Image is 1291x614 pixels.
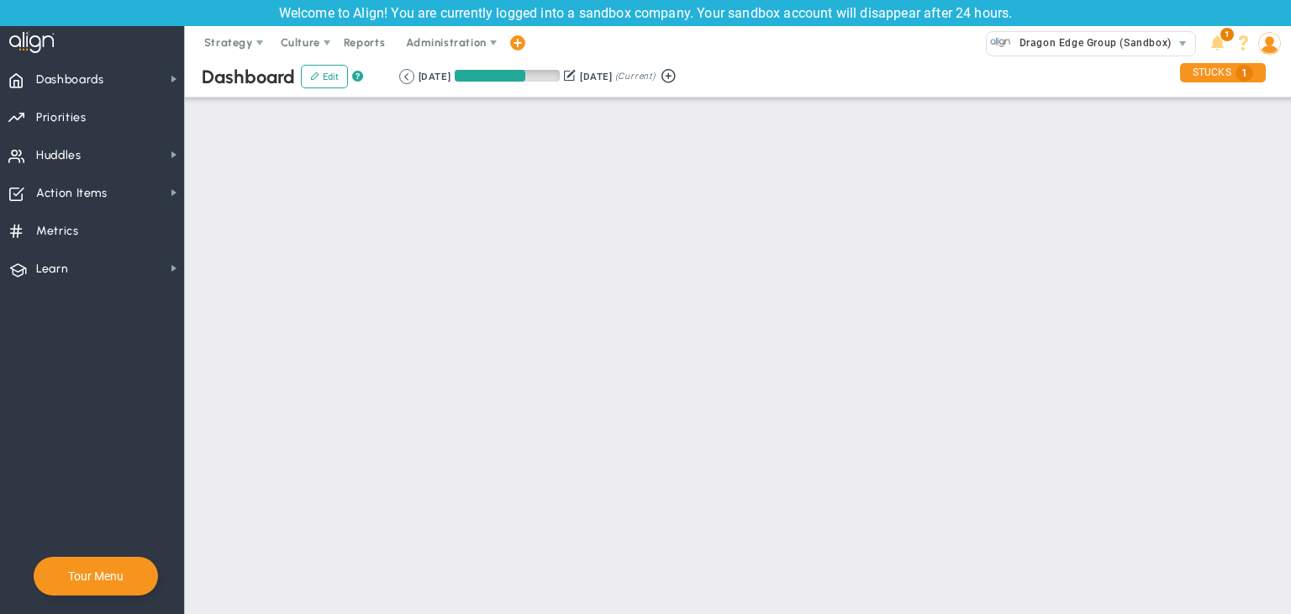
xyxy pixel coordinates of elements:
span: Dragon Edge Group (Sandbox) [1011,32,1172,54]
span: Priorities [36,100,87,135]
img: 33487.Company.photo [990,32,1011,53]
div: [DATE] [419,69,451,84]
span: 1 [1220,28,1234,41]
div: [DATE] [580,69,612,84]
span: (Current) [615,69,656,84]
span: Dashboards [36,62,104,98]
span: Action Items [36,176,108,211]
li: Announcements [1204,26,1230,60]
span: Administration [406,36,486,49]
span: Strategy [204,36,253,49]
span: Culture [281,36,320,49]
div: Period Progress: 67% Day 61 of 90 with 29 remaining. [455,70,560,82]
li: Help & Frequently Asked Questions (FAQ) [1230,26,1257,60]
span: Metrics [36,214,79,249]
span: 1 [1236,65,1253,82]
span: Reports [335,26,394,60]
button: Edit [301,65,348,88]
span: select [1171,32,1195,56]
img: 209053.Person.photo [1258,32,1281,55]
button: Tour Menu [63,569,129,584]
span: Dashboard [202,66,295,88]
span: Huddles [36,138,82,173]
button: Go to previous period [399,69,414,84]
div: STUCKS [1180,63,1266,82]
span: Learn [36,251,68,287]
